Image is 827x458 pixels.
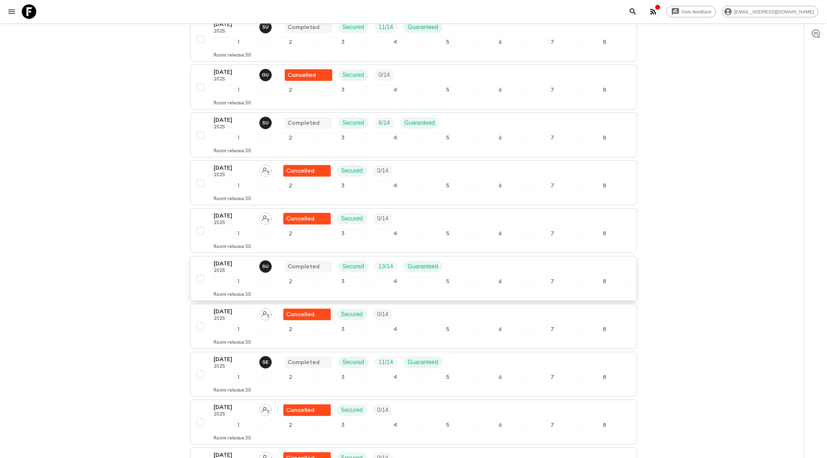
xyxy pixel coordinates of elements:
div: Trip Fill [374,261,398,272]
div: Flash Pack cancellation [285,69,332,81]
div: Flash Pack cancellation [283,213,331,224]
p: Secured [342,23,364,32]
div: 5 [423,85,472,95]
div: 1 [214,372,263,382]
div: 2 [266,181,315,190]
p: Room release: 30 [214,53,251,58]
span: Sefa Uz [259,23,273,29]
div: Secured [338,261,369,272]
p: Secured [341,166,363,175]
p: O U [262,72,269,78]
div: 8 [580,420,629,430]
div: 5 [423,325,472,334]
p: Room release: 30 [214,388,251,393]
div: 7 [528,133,577,143]
a: Give feedback [666,6,716,17]
div: 7 [528,229,577,238]
p: Completed [288,119,320,127]
div: 2 [266,37,315,47]
div: 2 [266,420,315,430]
p: Secured [342,358,364,367]
p: Completed [288,358,320,367]
button: OU [259,69,273,81]
div: 3 [318,181,368,190]
p: Cancelled [288,71,316,79]
div: 6 [475,133,524,143]
div: [EMAIL_ADDRESS][DOMAIN_NAME] [722,6,818,17]
span: [EMAIL_ADDRESS][DOMAIN_NAME] [730,9,818,15]
div: Flash Pack cancellation [283,404,331,416]
div: 5 [423,420,472,430]
p: 2025 [214,412,254,417]
div: 8 [580,277,629,286]
p: Completed [288,262,320,271]
p: 2025 [214,220,254,226]
div: 4 [371,229,420,238]
p: [DATE] [214,20,254,29]
div: 2 [266,372,315,382]
div: 2 [266,229,315,238]
div: 7 [528,85,577,95]
div: 8 [580,37,629,47]
div: 3 [318,325,368,334]
button: [DATE]2025Sefa UzCompletedSecuredTrip FillGuaranteed12345678Room release:30 [190,256,637,301]
div: 5 [423,372,472,382]
span: Assign pack leader [259,215,272,220]
span: Give feedback [678,9,716,15]
div: 4 [371,325,420,334]
p: Secured [342,262,364,271]
div: 6 [475,420,524,430]
div: 8 [580,85,629,95]
p: Room release: 30 [214,196,251,202]
div: 7 [528,181,577,190]
div: 7 [528,420,577,430]
div: Trip Fill [373,309,393,320]
span: Onur Umut Yazgan [259,71,273,77]
div: 2 [266,277,315,286]
p: Guaranteed [408,23,439,32]
div: 8 [580,181,629,190]
div: 7 [528,37,577,47]
div: 4 [371,133,420,143]
div: Trip Fill [373,404,393,416]
div: 1 [214,85,263,95]
button: [DATE]2025Assign pack leaderFlash Pack cancellationSecuredTrip Fill12345678Room release:30 [190,160,637,205]
p: [DATE] [214,259,254,268]
p: 2025 [214,124,254,130]
p: Room release: 30 [214,340,251,346]
div: 5 [423,229,472,238]
p: Room release: 30 [214,100,251,106]
p: 0 / 14 [377,214,388,223]
p: 13 / 14 [379,262,393,271]
div: 6 [475,229,524,238]
span: Assign pack leader [259,310,272,316]
div: 1 [214,277,263,286]
div: 2 [266,85,315,95]
p: [DATE] [214,116,254,124]
p: Secured [342,119,364,127]
p: [DATE] [214,355,254,364]
div: 3 [318,85,368,95]
p: Completed [288,23,320,32]
button: [DATE]2025Sefa UzCompletedSecuredTrip FillGuaranteed12345678Room release:30 [190,112,637,157]
div: 1 [214,229,263,238]
div: 4 [371,37,420,47]
p: 0 / 14 [377,406,388,414]
div: 3 [318,420,368,430]
div: 2 [266,133,315,143]
button: [DATE]2025Assign pack leaderFlash Pack cancellationSecuredTrip Fill12345678Room release:30 [190,208,637,253]
div: 4 [371,372,420,382]
div: Secured [337,404,367,416]
div: 5 [423,181,472,190]
div: Trip Fill [374,69,394,81]
div: 7 [528,372,577,382]
p: Room release: 30 [214,436,251,441]
span: Sefa Uz [259,263,273,268]
p: Cancelled [286,406,314,414]
div: Secured [338,356,369,368]
div: 4 [371,420,420,430]
p: Guaranteed [408,358,439,367]
div: 6 [475,277,524,286]
p: Secured [341,406,363,414]
div: 6 [475,181,524,190]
